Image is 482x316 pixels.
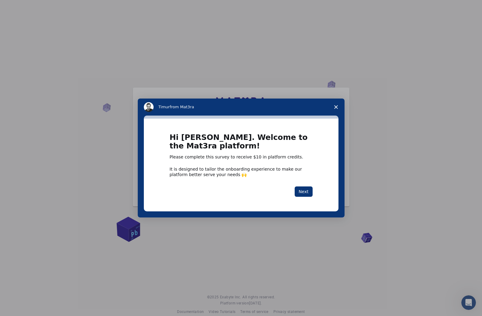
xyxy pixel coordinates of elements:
[144,102,154,112] img: Profile image for Timur
[12,4,34,10] span: Support
[170,105,194,109] span: from Mat3ra
[328,99,345,116] span: Close survey
[170,166,313,177] div: It is designed to tailor the onboarding experience to make our platform better serve your needs 🙌
[170,133,313,154] h1: Hi [PERSON_NAME]. Welcome to the Mat3ra platform!
[170,154,313,160] div: Please complete this survey to receive $10 in platform credits.
[158,105,170,109] span: Timur
[295,186,313,197] button: Next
